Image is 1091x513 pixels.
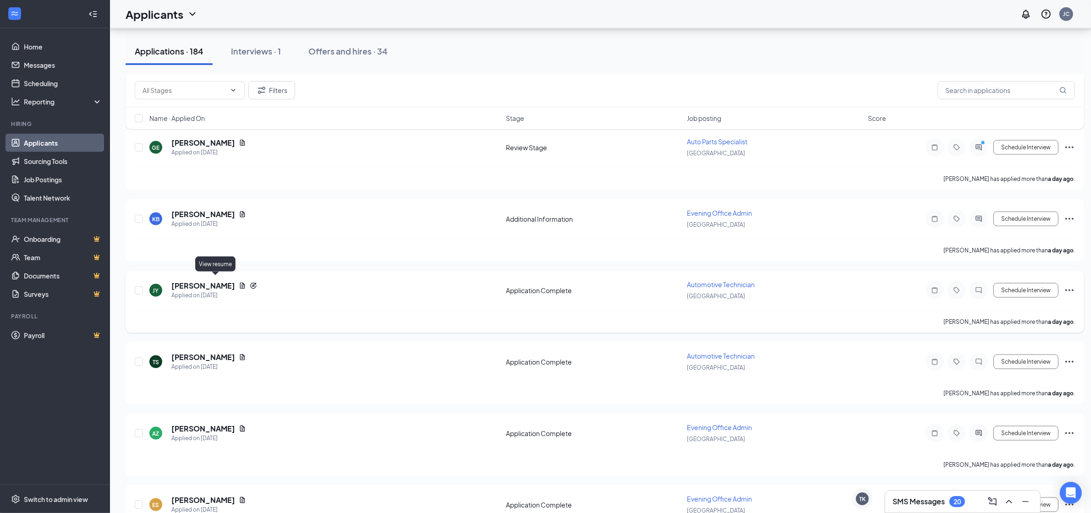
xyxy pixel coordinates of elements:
svg: Collapse [88,10,98,19]
button: Schedule Interview [993,212,1058,226]
svg: Document [239,211,246,218]
a: Job Postings [24,170,102,189]
p: [PERSON_NAME] has applied more than . [943,318,1075,326]
p: [PERSON_NAME] has applied more than . [943,461,1075,469]
div: AZ [153,430,159,437]
div: Application Complete [506,429,681,438]
h5: [PERSON_NAME] [171,352,235,362]
span: Automotive Technician [687,352,755,360]
svg: QuestionInfo [1041,9,1052,20]
div: Applied on [DATE] [171,362,246,371]
a: SurveysCrown [24,285,102,303]
span: Auto Parts Specialist [687,137,747,146]
div: Applied on [DATE] [171,434,246,443]
svg: Note [929,215,940,223]
h5: [PERSON_NAME] [171,424,235,434]
input: Search in applications [937,81,1075,99]
svg: Ellipses [1064,142,1075,153]
svg: Tag [951,430,962,437]
div: JY [153,287,159,295]
button: Schedule Interview [993,283,1058,298]
svg: Document [239,139,246,147]
button: ChevronUp [1002,494,1016,509]
span: Evening Office Admin [687,495,752,503]
svg: ChevronUp [1003,496,1014,507]
svg: ChevronDown [230,87,237,94]
a: Home [24,38,102,56]
svg: MagnifyingGlass [1059,87,1067,94]
button: Minimize [1018,494,1033,509]
span: Automotive Technician [687,280,755,289]
div: Applications · 184 [135,45,203,57]
div: Hiring [11,120,100,128]
div: Payroll [11,312,100,320]
div: TS [153,358,159,366]
b: a day ago [1048,175,1074,182]
b: a day ago [1048,461,1074,468]
svg: Notifications [1020,9,1031,20]
a: Talent Network [24,189,102,207]
button: ComposeMessage [985,494,1000,509]
button: Filter Filters [248,81,295,99]
div: Applied on [DATE] [171,291,257,300]
svg: Note [929,144,940,151]
svg: Ellipses [1064,285,1075,296]
h1: Applicants [126,6,183,22]
div: TK [859,495,866,503]
svg: Ellipses [1064,499,1075,510]
svg: ActiveChat [973,215,984,223]
span: Evening Office Admin [687,209,752,217]
svg: ActiveChat [973,430,984,437]
h5: [PERSON_NAME] [171,495,235,505]
h5: [PERSON_NAME] [171,138,235,148]
p: [PERSON_NAME] has applied more than . [943,389,1075,397]
div: ES [153,501,159,509]
div: JC [1063,10,1069,18]
svg: Tag [951,144,962,151]
svg: WorkstreamLogo [10,9,19,18]
span: Name · Applied On [149,114,205,123]
svg: Settings [11,495,20,504]
svg: Document [239,282,246,289]
svg: Document [239,425,246,432]
svg: Tag [951,358,962,366]
a: TeamCrown [24,248,102,267]
div: Additional Information [506,214,681,224]
div: Team Management [11,216,100,224]
div: Interviews · 1 [231,45,281,57]
a: Applicants [24,134,102,152]
button: Schedule Interview [993,426,1058,441]
div: KB [152,215,159,223]
span: Job posting [687,114,721,123]
div: Offers and hires · 34 [308,45,388,57]
svg: Analysis [11,97,20,106]
svg: ComposeMessage [987,496,998,507]
p: [PERSON_NAME] has applied more than . [943,175,1075,183]
div: Applied on [DATE] [171,219,246,229]
svg: ChatInactive [973,358,984,366]
p: [PERSON_NAME] has applied more than . [943,246,1075,254]
h3: SMS Messages [893,497,945,507]
div: Reporting [24,97,103,106]
span: [GEOGRAPHIC_DATA] [687,364,745,371]
svg: Reapply [250,282,257,289]
button: Schedule Interview [993,140,1058,155]
span: [GEOGRAPHIC_DATA] [687,436,745,442]
span: Stage [506,114,524,123]
svg: Note [929,430,940,437]
b: a day ago [1048,390,1074,397]
h5: [PERSON_NAME] [171,209,235,219]
button: Schedule Interview [993,355,1058,369]
span: [GEOGRAPHIC_DATA] [687,150,745,157]
span: Score [868,114,886,123]
a: Scheduling [24,74,102,93]
span: [GEOGRAPHIC_DATA] [687,221,745,228]
b: a day ago [1048,318,1074,325]
a: PayrollCrown [24,326,102,344]
div: Application Complete [506,286,681,295]
div: Review Stage [506,143,681,152]
svg: ChevronDown [187,9,198,20]
svg: Minimize [1020,496,1031,507]
b: a day ago [1048,247,1074,254]
span: Evening Office Admin [687,423,752,431]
